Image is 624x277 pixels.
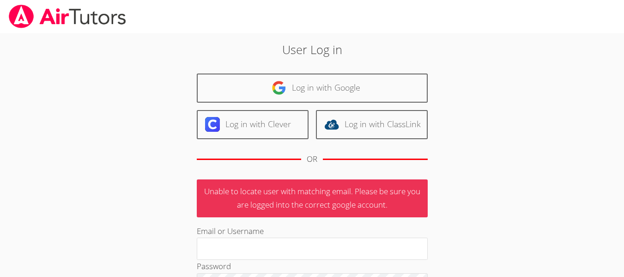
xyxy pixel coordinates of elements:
div: OR [307,153,317,166]
a: Log in with Clever [197,110,309,139]
label: Email or Username [197,226,264,236]
h2: User Log in [144,41,481,58]
a: Log in with ClassLink [316,110,428,139]
img: classlink-logo-d6bb404cc1216ec64c9a2012d9dc4662098be43eaf13dc465df04b49fa7ab582.svg [324,117,339,132]
img: google-logo-50288ca7cdecda66e5e0955fdab243c47b7ad437acaf1139b6f446037453330a.svg [272,80,286,95]
p: Unable to locate user with matching email. Please be sure you are logged into the correct google ... [197,179,428,217]
label: Password [197,261,231,271]
a: Log in with Google [197,74,428,103]
img: clever-logo-6eab21bc6e7a338710f1a6ff85c0baf02591cd810cc4098c63d3a4b26e2feb20.svg [205,117,220,132]
img: airtutors_banner-c4298cdbf04f3fff15de1276eac7730deb9818008684d7c2e4769d2f7ddbe033.png [8,5,127,28]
